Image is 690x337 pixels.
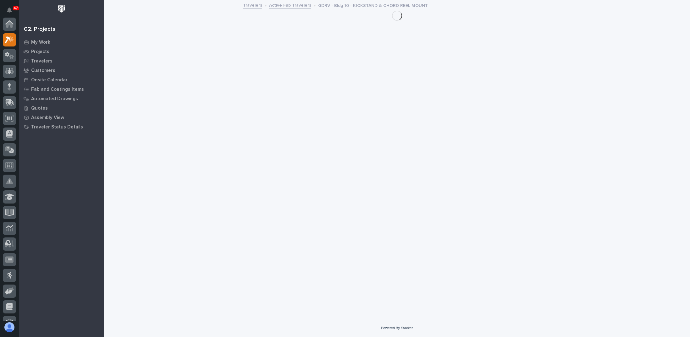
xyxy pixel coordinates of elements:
[8,8,16,18] div: Notifications47
[19,113,104,122] a: Assembly View
[318,2,428,8] p: GDRV - Bldg 10 - KICKSTAND & CHORD REEL MOUNT
[31,124,83,130] p: Traveler Status Details
[31,96,78,102] p: Automated Drawings
[31,68,55,73] p: Customers
[19,122,104,132] a: Traveler Status Details
[56,3,67,15] img: Workspace Logo
[381,326,413,330] a: Powered By Stacker
[31,87,84,92] p: Fab and Coatings Items
[19,37,104,47] a: My Work
[31,40,50,45] p: My Work
[31,106,48,111] p: Quotes
[269,1,311,8] a: Active Fab Travelers
[3,321,16,334] button: users-avatar
[31,58,52,64] p: Travelers
[24,26,55,33] div: 02. Projects
[19,94,104,103] a: Automated Drawings
[19,103,104,113] a: Quotes
[243,1,262,8] a: Travelers
[31,77,68,83] p: Onsite Calendar
[19,66,104,75] a: Customers
[19,56,104,66] a: Travelers
[19,84,104,94] a: Fab and Coatings Items
[19,75,104,84] a: Onsite Calendar
[3,4,16,17] button: Notifications
[14,6,18,10] p: 47
[31,115,64,121] p: Assembly View
[31,49,49,55] p: Projects
[19,47,104,56] a: Projects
